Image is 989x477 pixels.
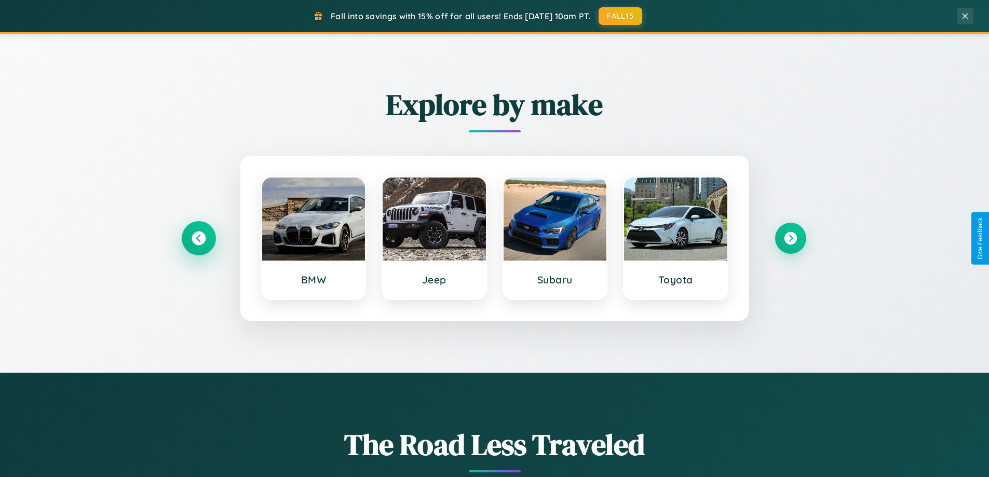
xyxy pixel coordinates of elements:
[273,274,355,286] h3: BMW
[977,217,984,260] div: Give Feedback
[599,7,642,25] button: FALL15
[634,274,717,286] h3: Toyota
[331,11,591,21] span: Fall into savings with 15% off for all users! Ends [DATE] 10am PT.
[393,274,476,286] h3: Jeep
[183,425,806,465] h1: The Road Less Traveled
[514,274,597,286] h3: Subaru
[183,85,806,125] h2: Explore by make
